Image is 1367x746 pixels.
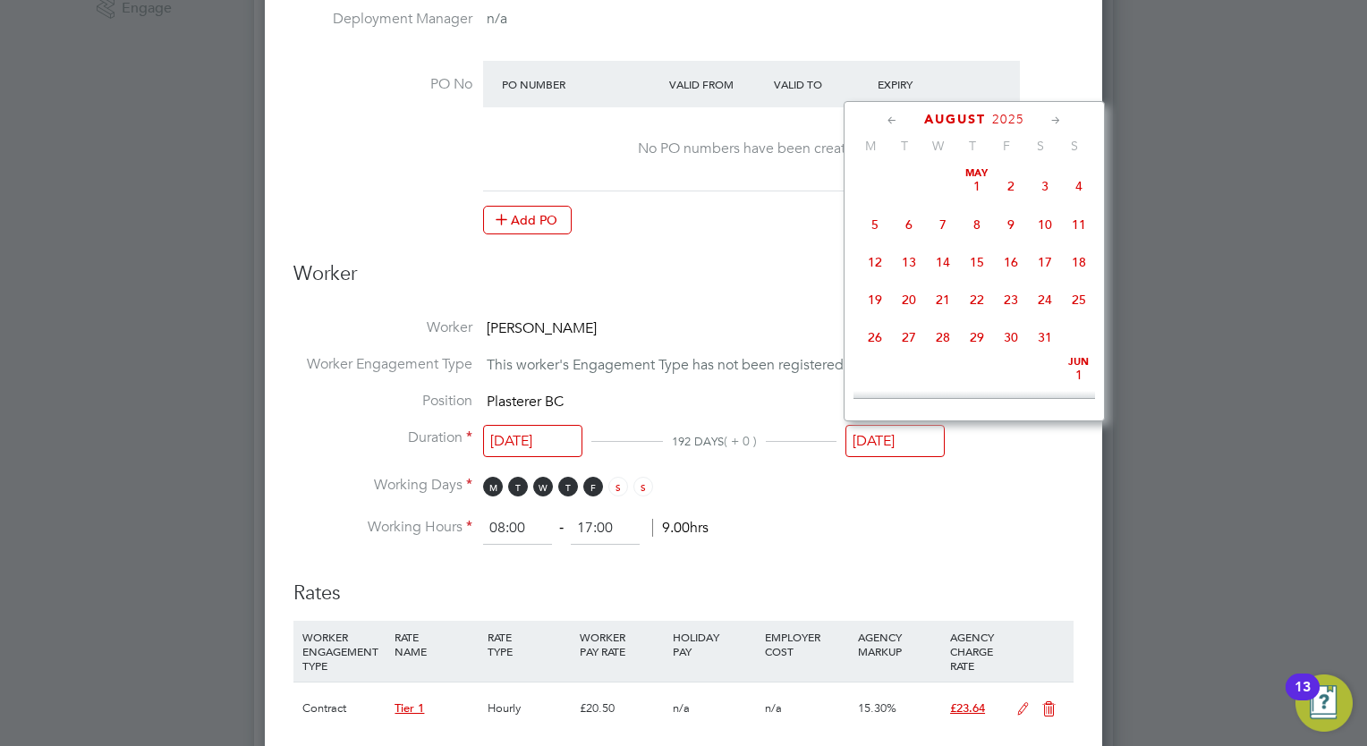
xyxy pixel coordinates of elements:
[960,169,994,178] span: May
[873,68,978,100] div: Expiry
[926,245,960,279] span: 14
[298,682,390,734] div: Contract
[960,320,994,354] span: 29
[293,428,472,447] label: Duration
[633,477,653,496] span: S
[892,245,926,279] span: 13
[760,621,853,667] div: EMPLOYER COST
[960,283,994,317] span: 22
[575,682,667,734] div: £20.50
[293,392,472,411] label: Position
[887,138,921,154] span: T
[858,320,892,354] span: 26
[390,621,482,667] div: RATE NAME
[483,425,582,458] input: Select one
[960,245,994,279] span: 15
[858,283,892,317] span: 19
[1028,283,1062,317] span: 24
[571,513,640,545] input: 17:00
[1028,208,1062,242] span: 10
[483,621,575,667] div: RATE TYPE
[1028,169,1062,203] span: 3
[765,700,782,716] span: n/a
[293,75,472,94] label: PO No
[483,477,503,496] span: M
[487,319,597,337] span: [PERSON_NAME]
[673,700,690,716] span: n/a
[845,425,945,458] input: Select one
[946,621,1007,682] div: AGENCY CHARGE RATE
[950,700,985,716] span: £23.64
[483,513,552,545] input: 08:00
[858,245,892,279] span: 12
[994,283,1028,317] span: 23
[926,320,960,354] span: 28
[556,519,567,537] span: ‐
[487,393,564,411] span: Plasterer BC
[1062,283,1096,317] span: 25
[1028,320,1062,354] span: 31
[652,519,709,537] span: 9.00hrs
[1057,138,1091,154] span: S
[583,477,603,496] span: F
[955,138,989,154] span: T
[994,169,1028,203] span: 2
[1062,169,1096,203] span: 4
[960,169,994,203] span: 1
[892,208,926,242] span: 6
[395,700,424,716] span: Tier 1
[293,318,472,337] label: Worker
[483,682,575,734] div: Hourly
[1023,138,1057,154] span: S
[665,68,769,100] div: Valid From
[1295,674,1353,732] button: Open Resource Center, 13 new notifications
[926,208,960,242] span: 7
[533,477,553,496] span: W
[501,140,1002,158] div: No PO numbers have been created.
[293,261,1074,301] h3: Worker
[960,208,994,242] span: 8
[853,621,946,667] div: AGENCY MARKUP
[1062,245,1096,279] span: 18
[1062,208,1096,242] span: 11
[892,320,926,354] span: 27
[487,356,936,374] span: This worker's Engagement Type has not been registered by its Agency.
[994,320,1028,354] span: 30
[672,434,724,449] span: 192 DAYS
[1062,358,1096,367] span: Jun
[483,206,572,234] button: Add PO
[293,518,472,537] label: Working Hours
[724,433,757,449] span: ( + 0 )
[989,138,1023,154] span: F
[497,68,665,100] div: PO Number
[293,355,472,374] label: Worker Engagement Type
[994,245,1028,279] span: 16
[924,112,986,127] span: August
[921,138,955,154] span: W
[293,563,1074,606] h3: Rates
[1062,358,1096,392] span: 1
[293,10,472,29] label: Deployment Manager
[994,208,1028,242] span: 9
[558,477,578,496] span: T
[293,476,472,495] label: Working Days
[858,208,892,242] span: 5
[926,283,960,317] span: 21
[858,700,896,716] span: 15.30%
[575,621,667,667] div: WORKER PAY RATE
[298,621,390,682] div: WORKER ENGAGEMENT TYPE
[992,112,1024,127] span: 2025
[892,283,926,317] span: 20
[668,621,760,667] div: HOLIDAY PAY
[487,10,507,28] span: n/a
[1028,245,1062,279] span: 17
[1295,687,1311,710] div: 13
[508,477,528,496] span: T
[608,477,628,496] span: S
[853,138,887,154] span: M
[769,68,874,100] div: Valid To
